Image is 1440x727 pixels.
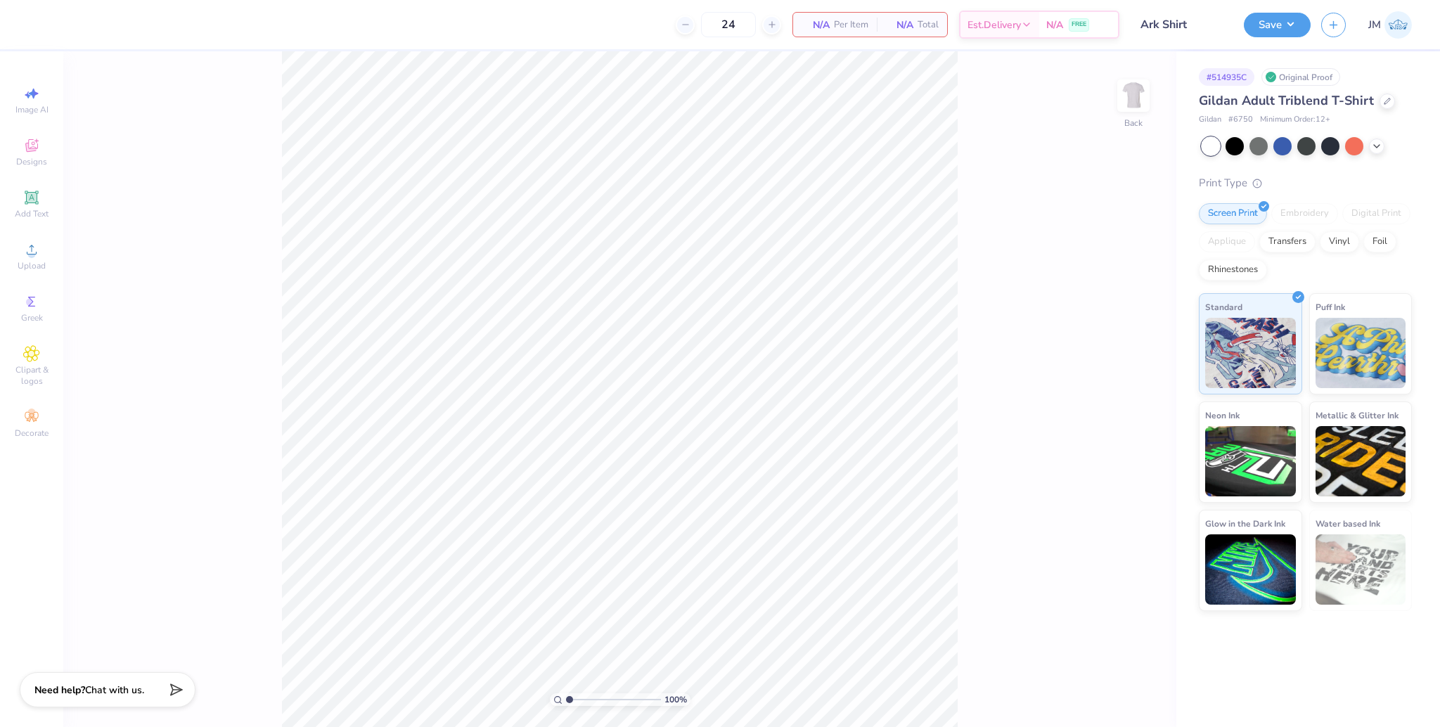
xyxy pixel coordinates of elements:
div: Vinyl [1320,231,1359,252]
span: Upload [18,260,46,271]
span: Chat with us. [85,683,144,697]
img: Back [1119,82,1147,110]
div: Rhinestones [1199,259,1267,281]
span: Clipart & logos [7,364,56,387]
span: Designs [16,156,47,167]
img: John Michael Binayas [1384,11,1412,39]
img: Metallic & Glitter Ink [1316,426,1406,496]
input: Untitled Design [1130,11,1233,39]
span: Puff Ink [1316,300,1345,314]
span: N/A [1046,18,1063,32]
span: N/A [802,18,830,32]
div: Applique [1199,231,1255,252]
span: FREE [1072,20,1086,30]
span: Add Text [15,208,49,219]
span: Neon Ink [1205,408,1240,423]
div: Print Type [1199,175,1412,191]
span: 100 % [664,693,687,706]
div: Embroidery [1271,203,1338,224]
input: – – [701,12,756,37]
span: N/A [885,18,913,32]
span: Greek [21,312,43,323]
span: # 6750 [1228,114,1253,126]
strong: Need help? [34,683,85,697]
img: Neon Ink [1205,426,1296,496]
span: Total [918,18,939,32]
img: Puff Ink [1316,318,1406,388]
div: Original Proof [1261,68,1340,86]
span: JM [1368,17,1381,33]
button: Save [1244,13,1311,37]
span: Per Item [834,18,868,32]
div: Foil [1363,231,1396,252]
span: Standard [1205,300,1242,314]
span: Decorate [15,427,49,439]
span: Glow in the Dark Ink [1205,516,1285,531]
div: # 514935C [1199,68,1254,86]
span: Minimum Order: 12 + [1260,114,1330,126]
span: Est. Delivery [967,18,1021,32]
img: Water based Ink [1316,534,1406,605]
span: Water based Ink [1316,516,1380,531]
div: Transfers [1259,231,1316,252]
img: Glow in the Dark Ink [1205,534,1296,605]
span: Metallic & Glitter Ink [1316,408,1399,423]
span: Image AI [15,104,49,115]
div: Screen Print [1199,203,1267,224]
img: Standard [1205,318,1296,388]
div: Digital Print [1342,203,1410,224]
div: Back [1124,117,1143,129]
span: Gildan [1199,114,1221,126]
a: JM [1368,11,1412,39]
span: Gildan Adult Triblend T-Shirt [1199,92,1374,109]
